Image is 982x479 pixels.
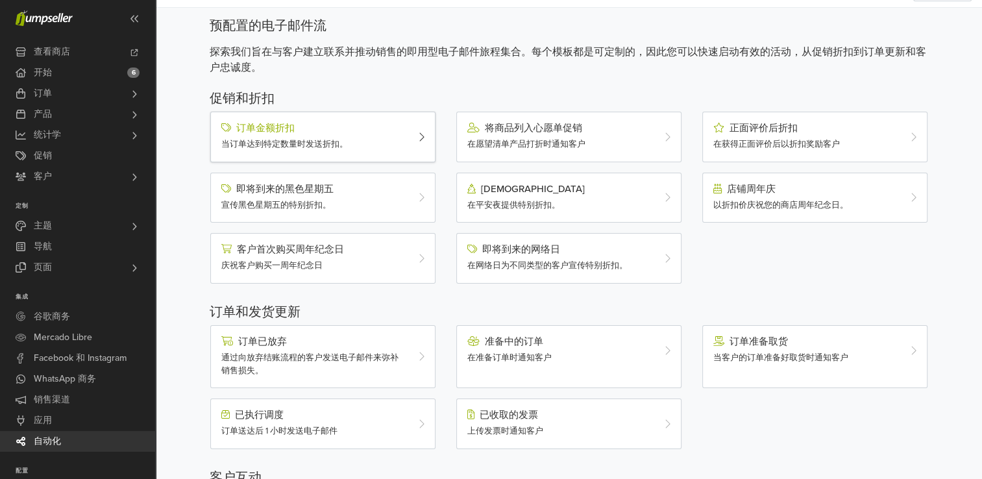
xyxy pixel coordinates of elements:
[34,306,70,327] span: 谷歌商务
[238,336,287,347] font: 订单已放弃
[730,336,788,347] font: 订单准备取货
[34,62,52,83] span: 开始
[236,122,295,134] font: 订单金额折扣
[713,352,848,363] span: 当客户的订单准备好取货时通知客户
[236,183,334,195] font: 即将到来的黑色星期五
[34,125,61,145] span: 统计学
[210,18,929,34] div: 预配置的电子邮件流
[467,139,585,149] span: 在愿望清单产品打折时通知客户
[16,293,155,301] p: 集成
[485,122,582,134] font: 将商品列入心愿单促销
[467,352,552,363] span: 在准备订单时通知客户
[34,83,52,104] span: 订单
[221,260,323,271] span: 庆祝客户购买一周年纪念日
[34,104,52,125] span: 产品
[127,68,140,78] span: 6
[34,327,92,348] span: Mercado Libre
[34,166,52,187] span: 客户
[221,352,399,376] span: 通过向放弃结账流程的客户发送电子邮件来弥补销售损失。
[480,409,538,421] font: 已收取的发票
[235,409,284,421] font: 已执行调度
[727,183,776,195] font: 店铺周年庆
[34,215,52,236] span: 主题
[221,139,348,149] span: 当订单达到特定数量时发送折扣。
[237,243,344,255] font: 客户首次购买周年纪念日
[485,336,543,347] font: 准备中的订单
[221,426,338,436] span: 订单送达后 1 小时发送电子邮件
[482,243,560,255] font: 即将到来的网络日
[210,44,929,75] span: 探索我们旨在与客户建立联系并推动销售的即用型电子邮件旅程集合。每个模板都是可定制的，因此您可以快速启动有效的活动，从促销折扣到订单更新和客户忠诚度。
[34,410,52,431] span: 应用
[16,467,155,475] p: 配置
[34,42,70,62] span: 查看商店
[34,369,96,389] span: WhatsApp 商务
[730,122,798,134] font: 正面评价后折扣
[713,200,848,210] span: 以折扣价庆祝您的商店周年纪念日。
[467,260,628,271] span: 在网络日为不同类型的客户宣传特别折扣。
[16,203,155,210] p: 定制
[34,348,127,369] span: Facebook 和 Instagram
[481,183,585,195] font: [DEMOGRAPHIC_DATA]
[34,431,61,452] span: 自动化
[713,139,840,149] span: 在获得正面评价后以折扣奖励客户
[467,426,543,436] span: 上传发票时通知客户
[34,257,52,278] span: 页面
[221,200,331,210] span: 宣传黑色星期五的特别折扣。
[34,389,70,410] span: 销售渠道
[210,304,929,320] h5: 订单和发货更新
[34,236,52,257] span: 导航
[210,91,929,106] h5: 促销和折扣
[34,145,52,166] span: 促销
[467,200,560,210] span: 在平安夜提供特别折扣。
